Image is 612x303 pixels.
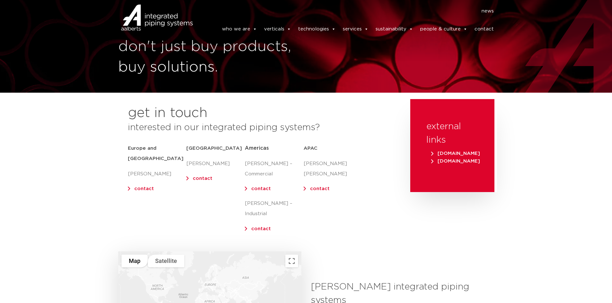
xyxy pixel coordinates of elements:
p: [PERSON_NAME] – Commercial [245,159,303,179]
a: services [343,23,368,36]
a: contact [251,226,271,231]
button: Show street map [121,255,148,267]
strong: Europe and [GEOGRAPHIC_DATA] [128,146,183,161]
a: verticals [264,23,291,36]
button: Show satellite imagery [148,255,184,267]
p: [PERSON_NAME] [186,159,245,169]
span: [DOMAIN_NAME] [431,151,480,156]
a: [DOMAIN_NAME] [430,159,482,164]
span: Americas [245,146,269,151]
h2: get in touch [128,105,208,121]
a: contact [193,176,212,181]
h3: external links [426,120,478,147]
a: contact [134,186,154,191]
p: [PERSON_NAME] [PERSON_NAME] [304,159,362,179]
a: news [482,6,494,16]
a: technologies [298,23,336,36]
a: who we are [222,23,257,36]
a: contact [251,186,271,191]
a: contact [310,186,330,191]
a: [DOMAIN_NAME] [430,151,482,156]
p: [PERSON_NAME] – Industrial [245,198,303,219]
nav: Menu [202,6,494,16]
a: contact [475,23,494,36]
h5: [GEOGRAPHIC_DATA] [186,143,245,154]
button: Toggle fullscreen view [285,255,298,267]
a: sustainability [376,23,413,36]
p: [PERSON_NAME] [128,169,186,179]
h3: interested in our integrated piping systems? [128,121,394,134]
span: [DOMAIN_NAME] [431,159,480,164]
h5: APAC [304,143,362,154]
a: people & culture [420,23,467,36]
